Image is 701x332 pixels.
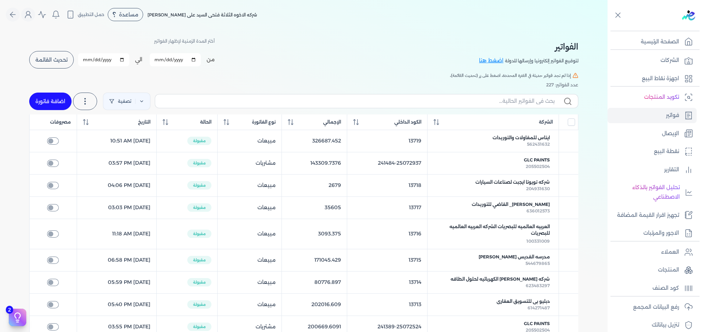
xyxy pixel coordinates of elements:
a: الإيصال [608,126,697,141]
a: التقارير [608,162,697,177]
p: تنزيل بياناتك [652,320,679,330]
span: 204931630 [526,186,550,191]
a: تكويد المنتجات [608,90,697,105]
a: اضغط هنا [479,57,505,65]
p: رفع البيانات المجمع [633,302,679,312]
a: الشركات [608,53,697,68]
a: العملاء [608,245,697,260]
span: 623483297 [526,283,550,288]
a: اضافة فاتورة [29,93,72,110]
span: ايتاس للمقاولات والتوريدات [493,134,550,141]
span: مساعدة [119,12,138,17]
span: GLC Paints [524,320,550,327]
a: تجهيز اقرار القيمة المضافة [608,208,697,223]
p: العملاء [661,247,679,257]
label: الي [135,56,142,63]
span: مصروفات [50,119,71,125]
span: حمل التطبيق [78,11,104,18]
span: شركه تويوتا ايجبت لصناعات السيارات [475,179,550,185]
span: 562431632 [527,141,550,147]
p: فواتير [666,111,679,120]
a: تصفية [103,93,150,110]
input: بحث في الفواتير الحالية... [161,97,555,105]
a: الصفحة الرئيسية [608,34,697,50]
a: الاجور والمرتبات [608,226,697,241]
span: إذا لم تجد فواتير حديثة في الفترة المحددة، اضغط على زر (تحديث القائمة). [450,72,571,79]
button: حمل التطبيق [64,8,106,21]
p: تحليل الفواتير بالذكاء الاصطناعي [611,183,680,202]
button: تحديث القائمة [29,51,74,69]
span: 614271487 [528,305,550,310]
span: دبليو بى للتسويق العقارى [497,298,550,305]
p: الاجور والمرتبات [643,229,679,238]
button: 2 [9,309,26,326]
a: تحليل الفواتير بالذكاء الاصطناعي [608,180,697,204]
span: 2 [6,306,13,314]
a: اجهزة نقاط البيع [608,71,697,86]
span: العربيه العالميه للبصريات الشركه العربيه العالميه للبصريات [436,223,550,237]
div: عدد الفواتير: 227 [29,82,578,88]
p: اجهزة نقاط البيع [642,74,679,83]
a: فواتير [608,108,697,123]
a: رفع البيانات المجمع [608,300,697,315]
p: تكويد المنتجات [644,93,679,102]
a: كود الصنف [608,281,697,296]
span: مدرسه القديس [PERSON_NAME] [479,254,550,260]
span: الإجمالي [323,119,341,125]
span: GLC Paints [524,157,550,163]
h2: الفواتير [479,40,578,53]
span: شركه الاخوه الثلاثة فتحى السيد على [PERSON_NAME] [148,12,257,17]
span: الحالة [200,119,211,125]
p: تجهيز اقرار القيمة المضافة [617,211,679,220]
a: المنتجات [608,262,697,278]
span: 544679865 [525,261,550,266]
span: نوع الفاتورة [252,119,276,125]
span: [PERSON_NAME]_ القاضي للتوريدات [472,201,550,208]
label: من [207,56,215,63]
span: شركه [PERSON_NAME] الكهربائيه لحلول الطاقه [451,276,550,282]
span: الكود الداخلي [394,119,421,125]
img: logo [682,10,695,20]
p: المنتجات [658,265,679,275]
p: الإيصال [662,129,679,138]
p: أختر المدة الزمنية لإظهار الفواتير [154,36,215,46]
div: مساعدة [108,8,143,21]
span: 205502504 [526,164,550,169]
a: نقطة البيع [608,144,697,159]
p: لتوقيع الفواتير إلكترونيا وإرسالها للدولة [505,56,578,66]
span: التاريخ [138,119,150,125]
p: الشركات [660,56,679,65]
span: 100331009 [526,238,550,244]
p: نقطة البيع [654,147,679,156]
p: الصفحة الرئيسية [641,37,679,47]
p: كود الصنف [652,284,679,293]
p: التقارير [664,165,679,175]
span: تحديث القائمة [35,57,68,62]
span: الشركة [539,119,553,125]
span: 636012573 [526,208,550,214]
